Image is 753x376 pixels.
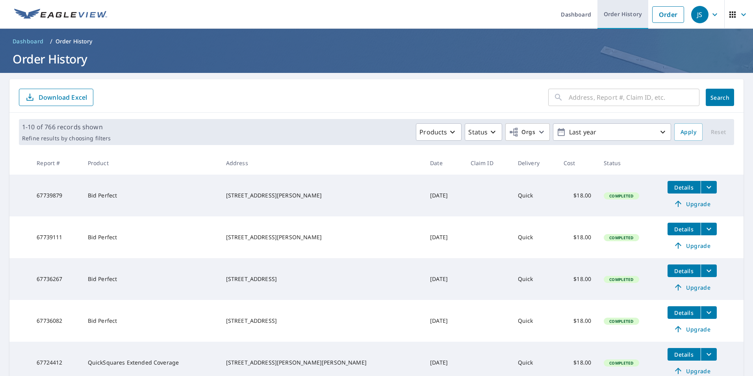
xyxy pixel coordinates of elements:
[226,233,417,241] div: [STREET_ADDRESS][PERSON_NAME]
[672,324,712,334] span: Upgrade
[712,94,728,101] span: Search
[419,127,447,137] p: Products
[50,37,52,46] li: /
[672,351,696,358] span: Details
[668,239,717,252] a: Upgrade
[701,181,717,194] button: filesDropdownBtn-67739879
[226,359,417,367] div: [STREET_ADDRESS][PERSON_NAME][PERSON_NAME]
[557,151,597,175] th: Cost
[416,123,462,141] button: Products
[19,89,93,106] button: Download Excel
[668,323,717,335] a: Upgrade
[605,193,638,199] span: Completed
[557,216,597,258] td: $18.00
[424,151,464,175] th: Date
[509,127,535,137] span: Orgs
[464,151,512,175] th: Claim ID
[557,300,597,342] td: $18.00
[39,93,87,102] p: Download Excel
[672,241,712,250] span: Upgrade
[701,264,717,277] button: filesDropdownBtn-67736267
[220,151,424,175] th: Address
[9,51,744,67] h1: Order History
[226,275,417,283] div: [STREET_ADDRESS]
[30,300,81,342] td: 67736082
[605,318,638,324] span: Completed
[672,267,696,275] span: Details
[674,123,703,141] button: Apply
[56,37,93,45] p: Order History
[668,306,701,319] button: detailsBtn-67736082
[672,366,712,376] span: Upgrade
[468,127,488,137] p: Status
[512,216,557,258] td: Quick
[82,151,220,175] th: Product
[668,197,717,210] a: Upgrade
[30,151,81,175] th: Report #
[668,348,701,361] button: detailsBtn-67724412
[553,123,671,141] button: Last year
[13,37,44,45] span: Dashboard
[701,306,717,319] button: filesDropdownBtn-67736082
[226,317,417,325] div: [STREET_ADDRESS]
[566,125,658,139] p: Last year
[82,216,220,258] td: Bid Perfect
[706,89,734,106] button: Search
[424,300,464,342] td: [DATE]
[82,175,220,216] td: Bid Perfect
[672,225,696,233] span: Details
[424,258,464,300] td: [DATE]
[701,348,717,361] button: filesDropdownBtn-67724412
[424,175,464,216] td: [DATE]
[605,235,638,240] span: Completed
[672,283,712,292] span: Upgrade
[512,151,557,175] th: Delivery
[557,175,597,216] td: $18.00
[22,122,111,132] p: 1-10 of 766 records shown
[652,6,684,23] a: Order
[465,123,502,141] button: Status
[22,135,111,142] p: Refine results by choosing filters
[9,35,744,48] nav: breadcrumb
[14,9,107,20] img: EV Logo
[668,181,701,194] button: detailsBtn-67739879
[30,258,81,300] td: 67736267
[701,223,717,235] button: filesDropdownBtn-67739111
[605,277,638,282] span: Completed
[82,258,220,300] td: Bid Perfect
[505,123,550,141] button: Orgs
[668,223,701,235] button: detailsBtn-67739111
[668,264,701,277] button: detailsBtn-67736267
[424,216,464,258] td: [DATE]
[569,86,699,108] input: Address, Report #, Claim ID, etc.
[672,309,696,316] span: Details
[226,192,417,199] div: [STREET_ADDRESS][PERSON_NAME]
[681,127,696,137] span: Apply
[668,281,717,294] a: Upgrade
[557,258,597,300] td: $18.00
[9,35,47,48] a: Dashboard
[512,300,557,342] td: Quick
[512,175,557,216] td: Quick
[82,300,220,342] td: Bid Perfect
[30,216,81,258] td: 67739111
[512,258,557,300] td: Quick
[605,360,638,366] span: Completed
[672,199,712,208] span: Upgrade
[30,175,81,216] td: 67739879
[691,6,708,23] div: JS
[672,184,696,191] span: Details
[597,151,661,175] th: Status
